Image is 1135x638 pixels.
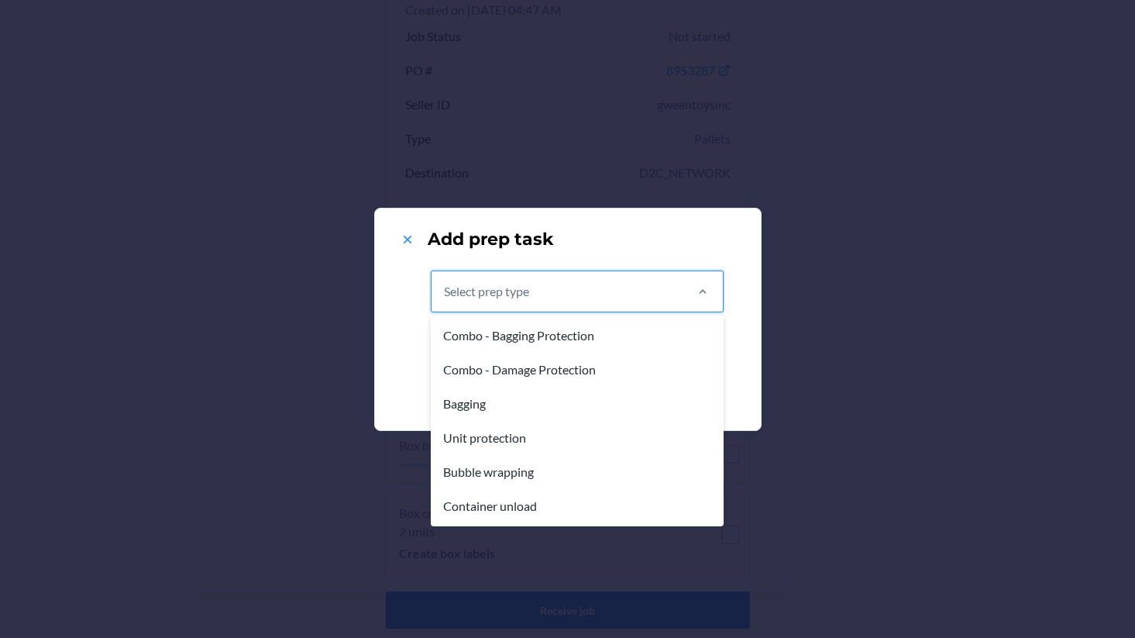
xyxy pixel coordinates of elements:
h2: Add prep task [428,227,553,252]
div: Container unload [434,489,721,523]
div: Combo - Damage Protection [434,353,721,387]
div: Bagging [434,387,721,421]
div: Unit protection [434,421,721,455]
div: Combo - Bagging Protection [434,319,721,353]
div: Bubble wrapping [434,455,721,489]
div: Select prep type [444,282,529,301]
